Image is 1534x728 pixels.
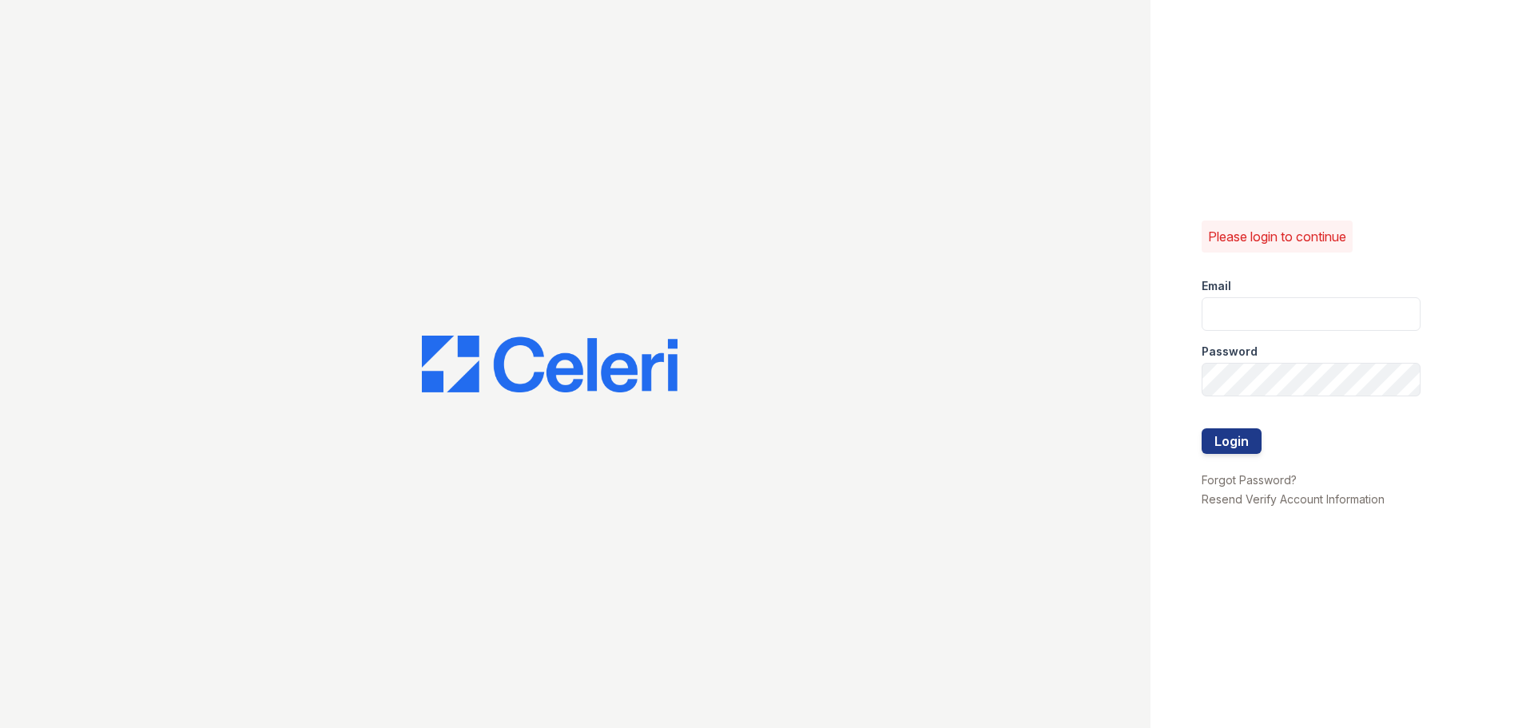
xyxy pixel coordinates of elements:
button: Login [1202,428,1262,454]
a: Forgot Password? [1202,473,1297,487]
label: Email [1202,278,1231,294]
p: Please login to continue [1208,227,1346,246]
label: Password [1202,344,1258,360]
a: Resend Verify Account Information [1202,492,1385,506]
img: CE_Logo_Blue-a8612792a0a2168367f1c8372b55b34899dd931a85d93a1a3d3e32e68fde9ad4.png [422,336,678,393]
